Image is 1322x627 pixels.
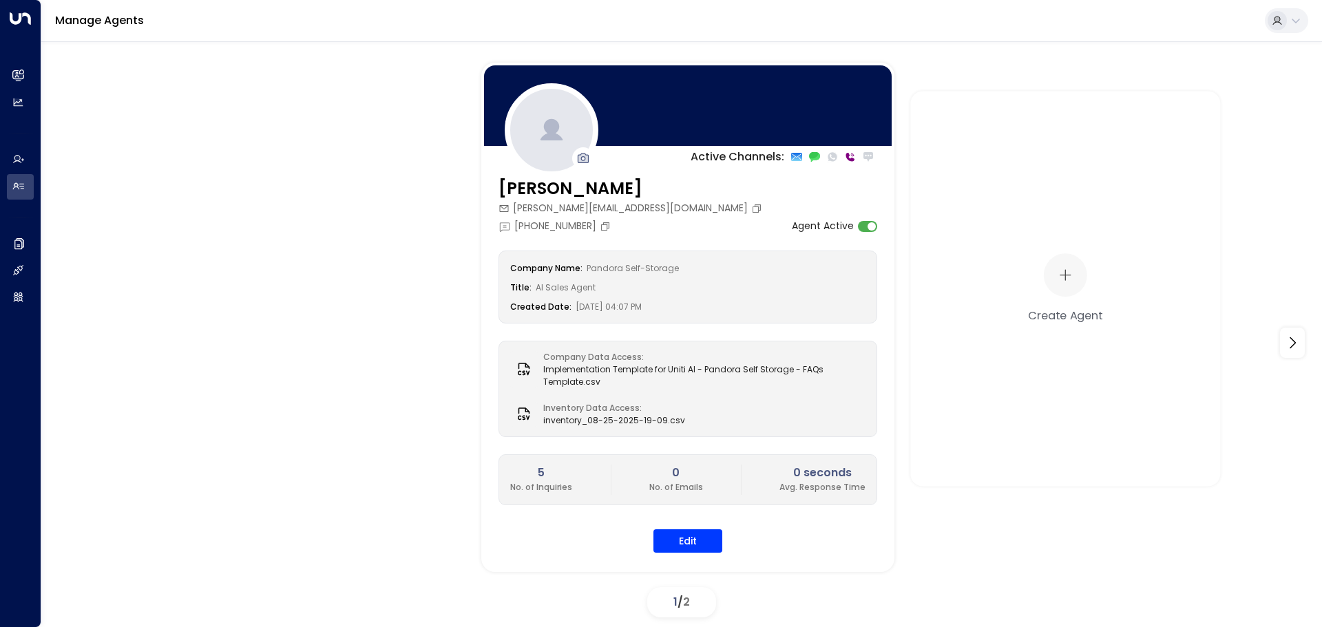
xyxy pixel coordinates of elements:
[543,363,865,388] span: Implementation Template for Uniti AI - Pandora Self Storage - FAQs Template.csv
[683,594,690,610] span: 2
[691,149,784,165] p: Active Channels:
[543,414,685,427] span: inventory_08-25-2025-19-09.csv
[510,301,571,312] label: Created Date:
[779,481,865,493] p: Avg. Response Time
[536,281,596,293] span: AI Sales Agent
[1028,307,1102,323] div: Create Agent
[649,481,703,493] p: No. of Emails
[499,176,766,201] h3: [PERSON_NAME]
[751,203,766,214] button: Copy
[510,262,583,274] label: Company Name:
[543,402,678,414] label: Inventory Data Access:
[779,465,865,481] h2: 0 seconds
[647,587,716,617] div: /
[499,201,766,215] div: [PERSON_NAME][EMAIL_ADDRESS][DOMAIN_NAME]
[543,351,859,363] label: Company Data Access:
[510,281,532,293] label: Title:
[673,594,678,610] span: 1
[576,301,642,312] span: [DATE] 04:07 PM
[600,221,614,232] button: Copy
[653,529,722,553] button: Edit
[587,262,679,274] span: Pandora Self-Storage
[510,481,572,493] p: No. of Inquiries
[55,12,144,28] a: Manage Agents
[792,219,854,233] label: Agent Active
[649,465,703,481] h2: 0
[510,465,572,481] h2: 5
[499,219,614,233] div: [PHONE_NUMBER]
